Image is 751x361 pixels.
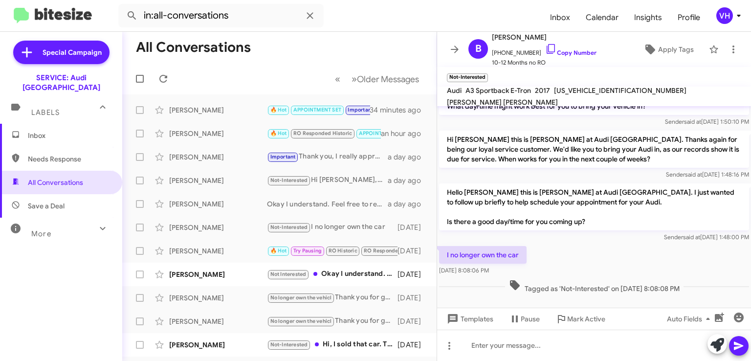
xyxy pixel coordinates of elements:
[439,131,749,168] p: Hi [PERSON_NAME] this is [PERSON_NAME] at Audi [GEOGRAPHIC_DATA]. Thanks again for being our loya...
[270,341,308,348] span: Not-Interested
[388,152,429,162] div: a day ago
[169,246,267,256] div: [PERSON_NAME]
[267,128,381,139] div: Liked “Sounds good to me. A driver will call you when they're on the way [DATE] morning between 9...
[31,108,60,117] span: Labels
[293,107,341,113] span: APPOINTMENT SET
[439,183,749,230] p: Hello [PERSON_NAME] this is [PERSON_NAME] at Audi [GEOGRAPHIC_DATA]. I just wanted to follow up b...
[169,270,267,279] div: [PERSON_NAME]
[270,177,308,183] span: Not-Interested
[267,104,370,115] div: Yes please you can cancel. Thanks
[578,3,626,32] a: Calendar
[335,73,340,85] span: «
[293,248,322,254] span: Try Pausing
[632,41,704,58] button: Apply Tags
[43,47,102,57] span: Special Campaign
[439,246,527,264] p: I no longer own the car
[542,3,578,32] a: Inbox
[548,310,613,328] button: Mark Active
[445,310,493,328] span: Templates
[169,316,267,326] div: [PERSON_NAME]
[437,310,501,328] button: Templates
[270,294,332,301] span: No longer own the vehicl
[626,3,670,32] a: Insights
[364,248,422,254] span: RO Responded Historic
[293,130,352,136] span: RO Responded Historic
[670,3,708,32] span: Profile
[381,129,429,138] div: an hour ago
[685,171,702,178] span: said at
[270,224,308,230] span: Not-Interested
[465,86,531,95] span: A3 Sportback E-Tron
[13,41,110,64] a: Special Campaign
[267,316,398,327] div: Thank you for getting back to me. I will update my records.
[659,310,722,328] button: Auto Fields
[667,310,714,328] span: Auto Fields
[708,7,740,24] button: VH
[554,86,686,95] span: [US_VEHICLE_IDENTIFICATION_NUMBER]
[169,199,267,209] div: [PERSON_NAME]
[357,74,419,85] span: Older Messages
[270,130,287,136] span: 🔥 Hot
[31,229,51,238] span: More
[388,199,429,209] div: a day ago
[329,69,346,89] button: Previous
[658,41,694,58] span: Apply Tags
[501,310,548,328] button: Pause
[169,105,267,115] div: [PERSON_NAME]
[169,340,267,350] div: [PERSON_NAME]
[492,31,596,43] span: [PERSON_NAME]
[398,223,429,232] div: [DATE]
[447,86,462,95] span: Audi
[505,279,684,293] span: Tagged as 'Not-Interested' on [DATE] 8:08:08 PM
[267,269,398,280] div: Okay I understand. Feel free to reach out if I can help in the future!
[352,73,357,85] span: »
[169,129,267,138] div: [PERSON_NAME]
[398,340,429,350] div: [DATE]
[270,318,332,324] span: No longer own the vehicl
[535,86,550,95] span: 2017
[398,270,429,279] div: [DATE]
[348,107,373,113] span: Important
[270,154,296,160] span: Important
[270,271,307,277] span: Not Interested
[388,176,429,185] div: a day ago
[270,107,287,113] span: 🔥 Hot
[28,154,111,164] span: Needs Response
[28,131,111,140] span: Inbox
[28,178,83,187] span: All Conversations
[267,292,398,303] div: Thank you for getting back to me. I will update my records.
[267,339,398,350] div: Hi, I sold that car. Thanks
[359,130,407,136] span: APPOINTMENT SET
[169,293,267,303] div: [PERSON_NAME]
[267,199,388,209] div: Okay I understand. Feel free to reach out if I can help in the future!👍
[439,267,489,274] span: [DATE] 8:08:06 PM
[398,316,429,326] div: [DATE]
[683,233,700,241] span: said at
[492,43,596,58] span: [PHONE_NUMBER]
[267,175,388,186] div: Hi [PERSON_NAME], so I ended up moving down to [GEOGRAPHIC_DATA][PERSON_NAME]. You don't do drop ...
[447,73,488,82] small: Not-Interested
[118,4,324,27] input: Search
[666,171,749,178] span: Sender [DATE] 1:48:16 PM
[492,58,596,68] span: 10-12 Months no RO
[716,7,733,24] div: VH
[330,69,425,89] nav: Page navigation example
[346,69,425,89] button: Next
[370,105,429,115] div: 34 minutes ago
[169,223,267,232] div: [PERSON_NAME]
[545,49,596,56] a: Copy Number
[447,98,558,107] span: [PERSON_NAME] [PERSON_NAME]
[664,233,749,241] span: Sender [DATE] 1:48:00 PM
[267,151,388,162] div: Thank you, I really appreciate your time and feedback!
[684,118,701,125] span: said at
[475,41,482,57] span: B
[136,40,251,55] h1: All Conversations
[329,248,357,254] span: RO Historic
[267,222,398,233] div: I no longer own the car
[398,246,429,256] div: [DATE]
[169,176,267,185] div: [PERSON_NAME]
[169,152,267,162] div: [PERSON_NAME]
